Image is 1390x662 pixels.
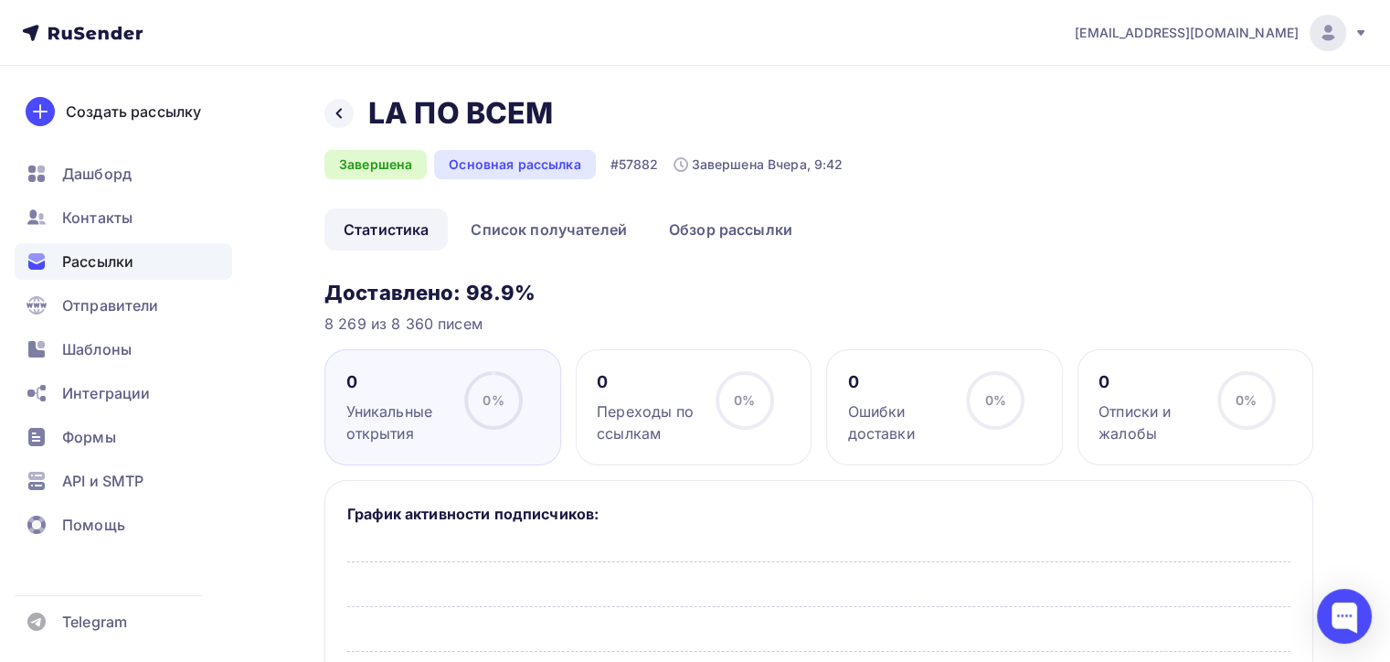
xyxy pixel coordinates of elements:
[62,207,133,229] span: Контакты
[1075,24,1299,42] span: [EMAIL_ADDRESS][DOMAIN_NAME]
[15,419,232,455] a: Формы
[597,400,699,444] div: Переходы по ссылкам
[15,155,232,192] a: Дашборд
[324,150,427,179] div: Завершена
[1098,400,1201,444] div: Отписки и жалобы
[347,503,1290,525] h5: График активности подписчиков:
[62,426,116,448] span: Формы
[1236,392,1257,408] span: 0%
[434,150,595,179] div: Основная рассылка
[62,251,133,272] span: Рассылки
[1098,371,1201,393] div: 0
[324,208,448,251] a: Статистика
[734,392,755,408] span: 0%
[650,208,812,251] a: Обзор рассылки
[368,95,553,132] h2: LA ПО ВСЕМ
[62,514,125,536] span: Помощь
[62,470,143,492] span: API и SMTP
[66,101,201,123] div: Создать рассылку
[62,338,132,360] span: Шаблоны
[1075,15,1368,51] a: [EMAIL_ADDRESS][DOMAIN_NAME]
[674,155,844,174] div: Завершена Вчера, 9:42
[15,243,232,280] a: Рассылки
[62,294,159,316] span: Отправители
[610,155,659,174] div: #57882
[15,199,232,236] a: Контакты
[15,287,232,324] a: Отправители
[62,611,127,633] span: Telegram
[62,382,150,404] span: Интеграции
[15,331,232,368] a: Шаблоны
[848,371,950,393] div: 0
[324,280,1313,305] h3: Доставлено: 98.9%
[984,392,1005,408] span: 0%
[324,313,1313,335] div: 8 269 из 8 360 писем
[597,371,699,393] div: 0
[483,392,504,408] span: 0%
[451,208,646,251] a: Список получателей
[346,371,449,393] div: 0
[848,400,950,444] div: Ошибки доставки
[346,400,449,444] div: Уникальные открытия
[62,163,132,185] span: Дашборд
